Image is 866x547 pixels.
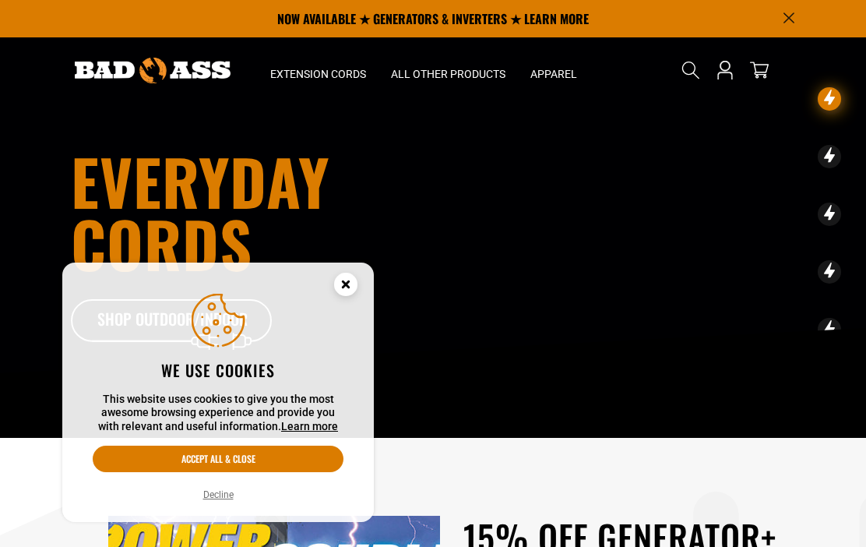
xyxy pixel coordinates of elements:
h2: We use cookies [93,360,343,380]
summary: Extension Cords [258,37,378,103]
summary: All Other Products [378,37,518,103]
summary: Search [678,58,703,83]
p: This website uses cookies to give you the most awesome browsing experience and provide you with r... [93,393,343,434]
span: All Other Products [391,67,505,81]
h1: Everyday cords [71,150,505,274]
aside: Cookie Consent [62,263,374,523]
img: Bad Ass Extension Cords [75,58,231,83]
summary: Apparel [518,37,590,103]
span: Apparel [530,67,577,81]
a: Learn more [281,420,338,432]
button: Decline [199,487,238,503]
button: Accept all & close [93,446,343,472]
span: Extension Cords [270,67,366,81]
